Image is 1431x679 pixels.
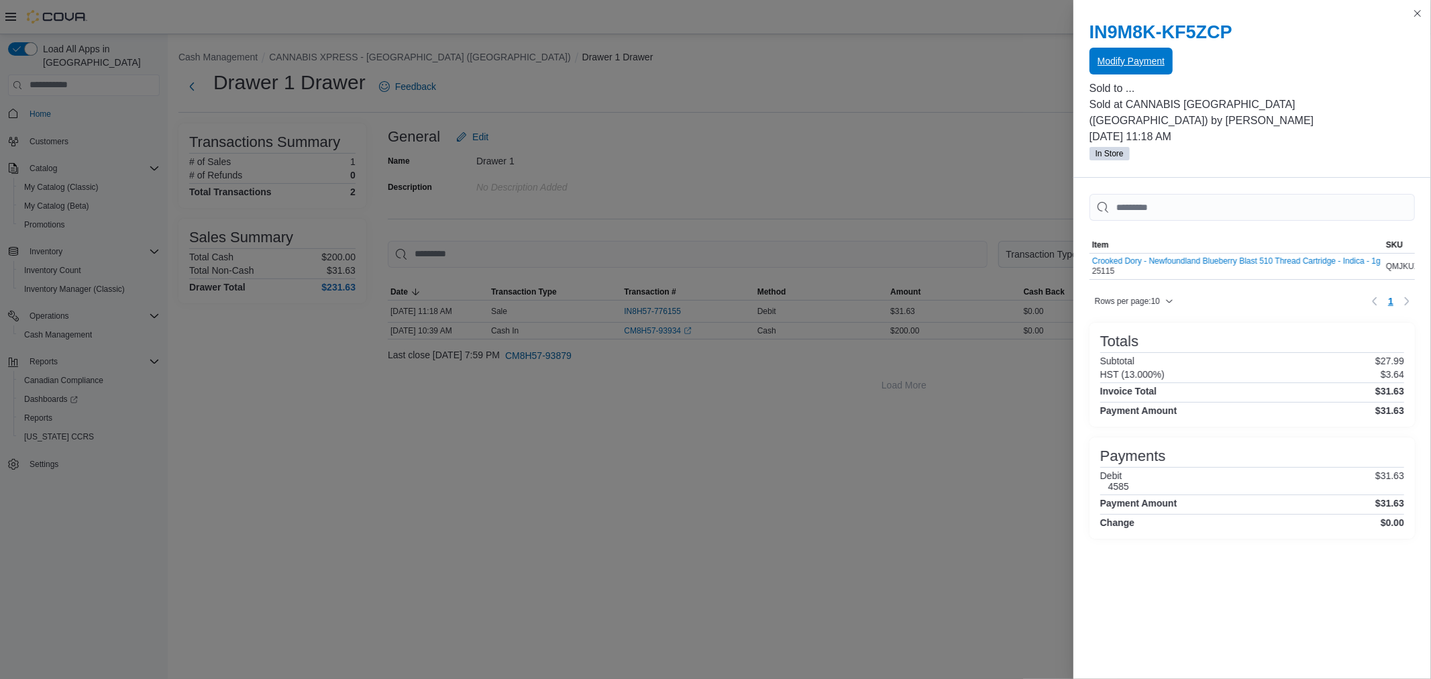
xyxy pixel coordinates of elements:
button: Item [1090,237,1383,253]
button: Rows per page:10 [1090,293,1179,309]
h4: $31.63 [1375,386,1404,397]
h6: HST (13.000%) [1100,369,1165,380]
nav: Pagination for table: MemoryTable from EuiInMemoryTable [1367,291,1415,312]
h2: IN9M8K-KF5ZCP [1090,21,1415,43]
h4: Payment Amount [1100,405,1177,416]
ul: Pagination for table: MemoryTable from EuiInMemoryTable [1383,291,1399,312]
button: Page 1 of 1 [1383,291,1399,312]
h6: Debit [1100,470,1129,481]
h3: Payments [1100,448,1166,464]
h6: Subtotal [1100,356,1134,366]
span: SKU [1386,240,1403,250]
p: Sold at CANNABIS [GEOGRAPHIC_DATA] ([GEOGRAPHIC_DATA]) by [PERSON_NAME] [1090,97,1415,129]
h3: Totals [1100,333,1138,350]
p: $31.63 [1375,470,1404,492]
h4: $31.63 [1375,498,1404,509]
button: Modify Payment [1090,48,1173,74]
span: Modify Payment [1098,54,1165,68]
p: [DATE] 11:18 AM [1090,129,1415,145]
button: Crooked Dory - Newfoundland Blueberry Blast 510 Thread Cartridge - Indica - 1g [1092,256,1381,266]
h4: $31.63 [1375,405,1404,416]
p: $27.99 [1375,356,1404,366]
span: Rows per page : 10 [1095,296,1160,307]
h4: Payment Amount [1100,498,1177,509]
span: QMJKUXQJ [1386,261,1430,272]
button: Next page [1399,293,1415,309]
span: In Store [1090,147,1130,160]
h4: Invoice Total [1100,386,1157,397]
h4: $0.00 [1381,517,1404,528]
button: Previous page [1367,293,1383,309]
h6: 4585 [1108,481,1129,492]
input: This is a search bar. As you type, the results lower in the page will automatically filter. [1090,194,1415,221]
div: 25115 [1092,256,1381,276]
p: Sold to ... [1090,81,1415,97]
span: 1 [1388,295,1393,308]
button: Close this dialog [1410,5,1426,21]
span: Item [1092,240,1109,250]
p: $3.64 [1381,369,1404,380]
h4: Change [1100,517,1134,528]
span: In Store [1096,148,1124,160]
